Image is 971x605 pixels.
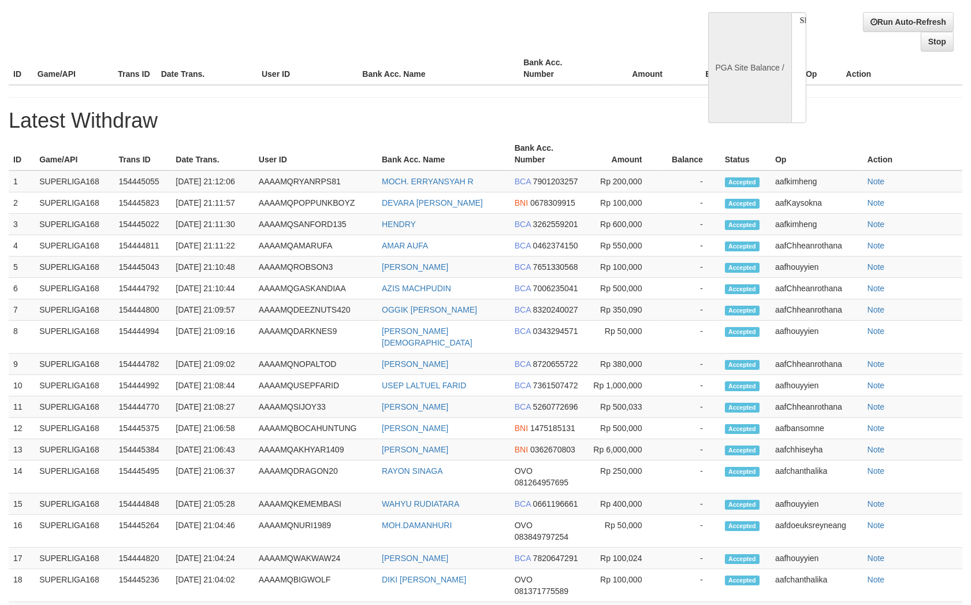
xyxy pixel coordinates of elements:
span: Accepted [725,467,760,477]
td: 12 [9,418,35,439]
td: 6 [9,278,35,299]
td: Rp 500,033 [587,396,659,418]
a: Run Auto-Refresh [863,12,954,32]
td: - [660,515,720,548]
td: 154445384 [114,439,171,461]
td: Rp 50,000 [587,515,659,548]
td: 154445823 [114,192,171,214]
td: [DATE] 21:04:46 [171,515,254,548]
span: BCA [515,554,531,563]
td: [DATE] 21:08:44 [171,375,254,396]
td: 154444792 [114,278,171,299]
span: 0343294571 [533,326,578,336]
span: 081371775589 [515,587,568,596]
td: 154444811 [114,235,171,257]
td: AAAAMQNURI1989 [254,515,377,548]
span: OVO [515,466,533,476]
td: Rp 400,000 [587,493,659,515]
td: - [660,192,720,214]
td: SUPERLIGA168 [35,299,114,321]
a: OGGIK [PERSON_NAME] [382,305,477,314]
span: 1475185131 [530,424,575,433]
td: - [660,214,720,235]
a: [PERSON_NAME] [382,359,448,369]
td: AAAAMQUSEPFARID [254,375,377,396]
a: Note [868,499,885,509]
td: aafKaysokna [771,192,863,214]
td: 5 [9,257,35,278]
a: [PERSON_NAME] [382,262,448,272]
span: Accepted [725,424,760,434]
td: AAAAMQSANFORD135 [254,214,377,235]
td: [DATE] 21:05:28 [171,493,254,515]
td: 154445375 [114,418,171,439]
td: aafbansomne [771,418,863,439]
td: 154444770 [114,396,171,418]
span: Accepted [725,500,760,510]
a: [PERSON_NAME] [382,402,448,411]
span: Accepted [725,576,760,585]
a: [PERSON_NAME] [382,424,448,433]
td: 11 [9,396,35,418]
a: [PERSON_NAME][DEMOGRAPHIC_DATA] [382,326,473,347]
td: AAAAMQDRAGON20 [254,461,377,493]
td: SUPERLIGA168 [35,170,114,192]
th: ID [9,138,35,170]
td: - [660,396,720,418]
td: Rp 380,000 [587,354,659,375]
a: [PERSON_NAME] [382,445,448,454]
span: BCA [515,305,531,314]
td: AAAAMQAMARUFA [254,235,377,257]
td: aafhouyyien [771,257,863,278]
span: 7901203257 [533,177,578,186]
td: Rp 100,000 [587,257,659,278]
td: [DATE] 21:10:44 [171,278,254,299]
td: Rp 500,000 [587,278,659,299]
td: - [660,548,720,569]
td: [DATE] 21:11:30 [171,214,254,235]
td: AAAAMQBIGWOLF [254,569,377,602]
th: Balance [680,52,754,85]
td: SUPERLIGA168 [35,354,114,375]
th: Status [720,138,771,170]
span: 8320240027 [533,305,578,314]
span: BNI [515,445,528,454]
td: SUPERLIGA168 [35,278,114,299]
td: SUPERLIGA168 [35,569,114,602]
td: 8 [9,321,35,354]
span: BNI [515,424,528,433]
span: BCA [515,241,531,250]
th: User ID [254,138,377,170]
span: OVO [515,521,533,530]
span: Accepted [725,284,760,294]
td: 154444820 [114,548,171,569]
span: Accepted [725,327,760,337]
th: Game/API [35,138,114,170]
td: 154444800 [114,299,171,321]
span: 7651330568 [533,262,578,272]
span: 0462374150 [533,241,578,250]
td: aafChheanrothana [771,278,863,299]
td: aafChheanrothana [771,235,863,257]
td: 13 [9,439,35,461]
th: Action [842,52,962,85]
td: 154445055 [114,170,171,192]
a: [PERSON_NAME] [382,554,448,563]
td: [DATE] 21:09:57 [171,299,254,321]
a: Note [868,359,885,369]
td: [DATE] 21:09:02 [171,354,254,375]
a: Note [868,521,885,530]
span: 0661196661 [533,499,578,509]
span: Accepted [725,306,760,316]
span: Accepted [725,199,760,209]
span: Accepted [725,446,760,455]
td: aafchanthalika [771,461,863,493]
td: Rp 50,000 [587,321,659,354]
td: - [660,493,720,515]
td: 154444848 [114,493,171,515]
td: AAAAMQNOPALTOD [254,354,377,375]
td: Rp 1,000,000 [587,375,659,396]
td: AAAAMQGASKANDIAA [254,278,377,299]
span: Accepted [725,177,760,187]
th: Amount [587,138,659,170]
